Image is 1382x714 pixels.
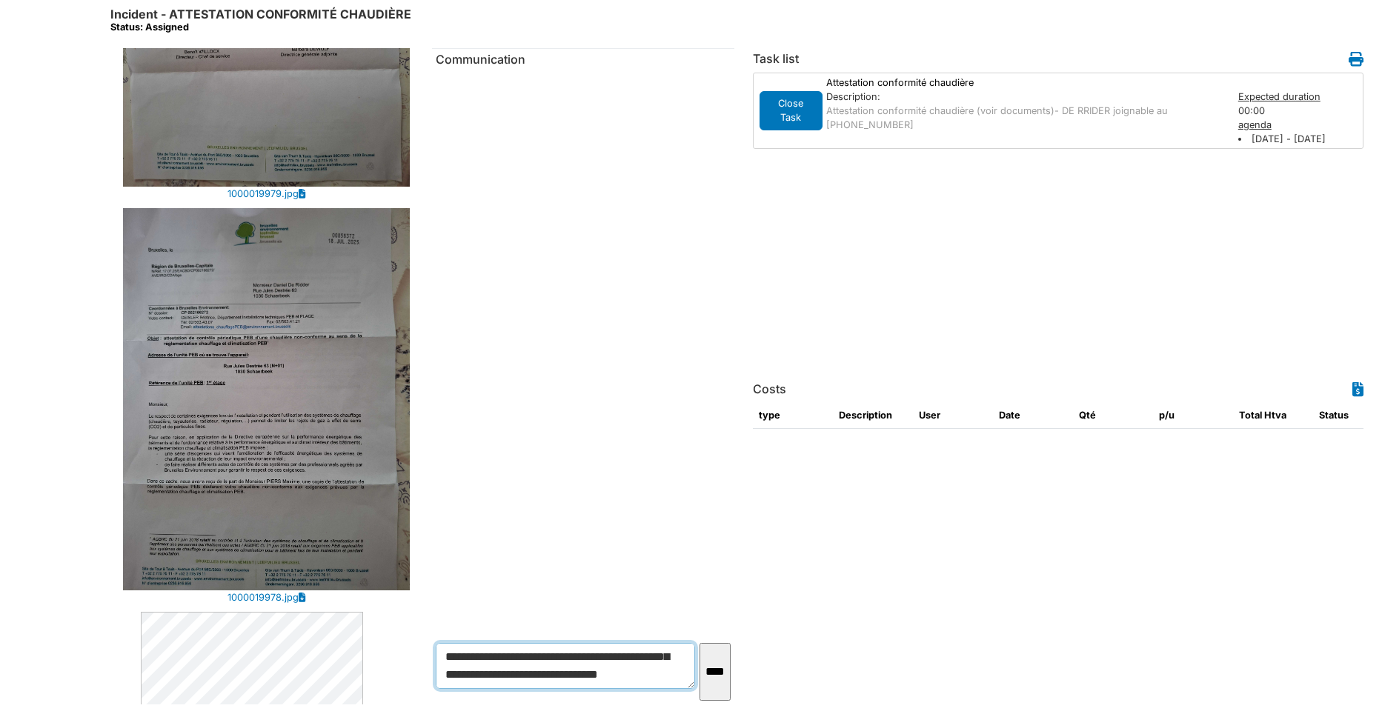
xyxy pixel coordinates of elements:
th: type [753,402,833,429]
i: Work order [1349,52,1363,67]
a: Close Task [760,101,823,117]
th: User [913,402,993,429]
th: Description [833,402,913,429]
th: p/u [1153,402,1233,429]
img: 1000019978.jpg [123,208,410,590]
div: Expected duration [1238,90,1361,104]
th: Date [993,402,1073,429]
span: translation missing: en.todo.action.close_task [778,98,803,123]
p: Attestation conformité chaudière (voir documents)- DE RRIDER joignable au [PHONE_NUMBER] [826,104,1223,132]
h6: Costs [753,382,786,396]
div: Status: Assigned [110,21,411,33]
th: Qté [1073,402,1153,429]
div: Attestation conformité chaudière [819,76,1231,90]
h6: Incident - ATTESTATION CONFORMITÉ CHAUDIÈRE [110,7,411,33]
li: [DATE] - [DATE] [1238,132,1361,146]
a: 1000019979.jpg [227,187,299,201]
h6: Task list [753,52,799,66]
div: agenda [1238,118,1361,132]
div: Description: [826,90,1223,104]
span: translation missing: en.total [1239,410,1262,421]
span: translation missing: en.HTVA [1264,410,1286,421]
span: translation missing: en.communication.communication [436,52,525,67]
div: 00:00 [1231,90,1368,147]
a: 1000019978.jpg [227,590,299,604]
